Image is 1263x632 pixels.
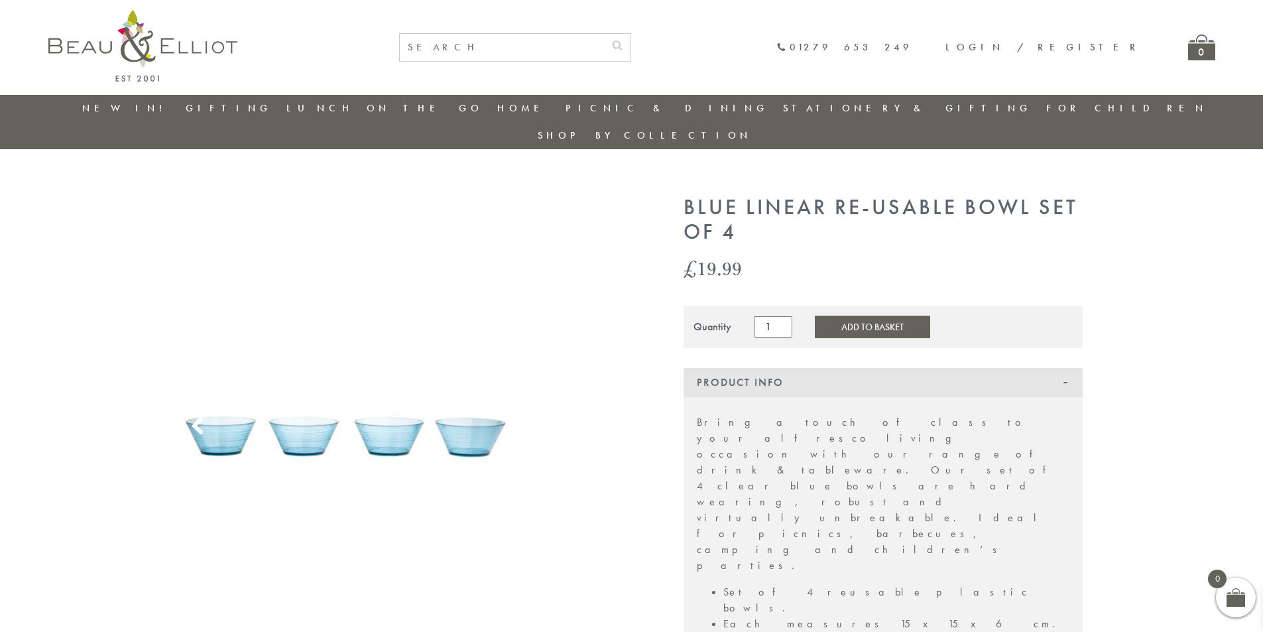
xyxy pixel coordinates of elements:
a: Shop by collection [538,129,752,142]
a: 0 [1188,34,1215,60]
input: SEARCH [400,34,604,61]
span: £ [684,255,697,282]
a: Login / Register [945,40,1142,54]
a: Stationery & Gifting [783,101,1032,115]
div: Product Info [684,368,1083,397]
a: Gifting [186,101,272,115]
a: Home [497,101,550,115]
a: Lunch On The Go [286,101,483,115]
a: Picnic & Dining [566,101,768,115]
li: Each measures 15 x 15 x 6 cm. [723,616,1069,632]
a: For Children [1046,101,1207,115]
span: 0 [1208,570,1227,588]
a: Recycled Look Re-Usable Plastic Salad Bowl [181,196,645,627]
a: 01279 653 249 [776,42,912,53]
img: Recycled Look Re-Usable Plastic Salad Bowl [181,196,512,627]
button: Add to Basket [815,316,930,338]
bdi: 19.99 [684,255,742,282]
p: Bring a touch of class to your alfresco living occasion with our range of drink & tableware. Our ... [697,414,1069,574]
div: Quantity [693,321,731,333]
h1: Blue Linear Re-usable Bowl set of 4 [684,196,1083,245]
a: New in! [82,101,171,115]
img: logo [48,10,237,82]
li: Set of 4 reusable plastic bowls. [723,584,1069,616]
input: Product quantity [754,316,792,338]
